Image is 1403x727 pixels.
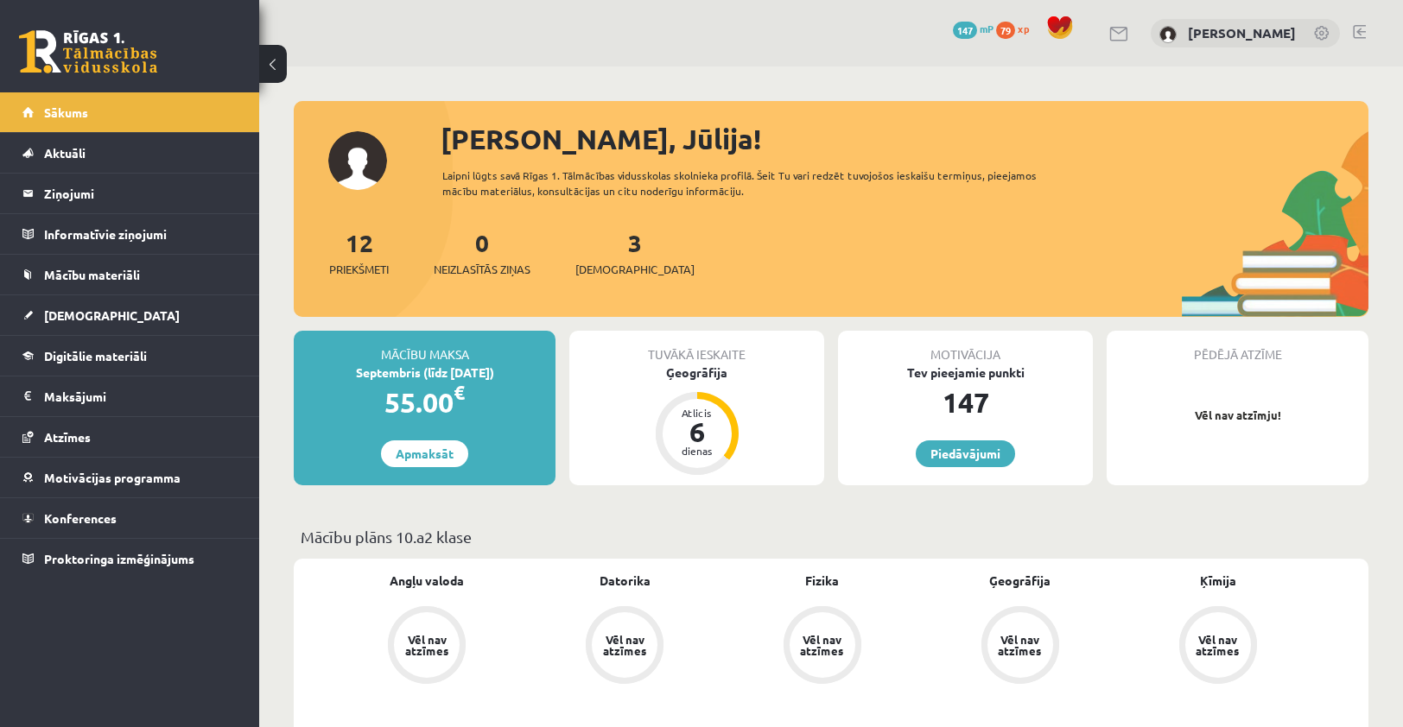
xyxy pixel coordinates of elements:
[600,572,651,590] a: Datorika
[44,214,238,254] legend: Informatīvie ziņojumi
[569,363,824,477] a: Ģeogrāfija Atlicis 6 dienas
[989,572,1051,590] a: Ģeogrāfija
[996,22,1038,35] a: 79 xp
[454,380,465,405] span: €
[22,376,238,416] a: Maksājumi
[22,539,238,578] a: Proktoringa izmēģinājums
[569,331,824,363] div: Tuvākā ieskaite
[441,118,1368,160] div: [PERSON_NAME], Jūlija!
[22,214,238,254] a: Informatīvie ziņojumi
[1115,407,1360,424] p: Vēl nav atzīmju!
[44,470,181,485] span: Motivācijas programma
[22,417,238,457] a: Atzīmes
[381,440,468,467] a: Apmaksāt
[526,606,724,687] a: Vēl nav atzīmes
[328,606,526,687] a: Vēl nav atzīmes
[44,174,238,213] legend: Ziņojumi
[1188,24,1296,41] a: [PERSON_NAME]
[294,363,555,382] div: Septembris (līdz [DATE])
[724,606,922,687] a: Vēl nav atzīmes
[22,133,238,173] a: Aktuāli
[390,572,464,590] a: Angļu valoda
[44,348,147,363] span: Digitālie materiāli
[44,376,238,416] legend: Maksājumi
[19,30,157,73] a: Rīgas 1. Tālmācības vidusskola
[22,295,238,335] a: [DEMOGRAPHIC_DATA]
[996,22,1015,39] span: 79
[838,331,1093,363] div: Motivācija
[329,261,389,278] span: Priekšmeti
[403,634,451,656] div: Vēl nav atzīmes
[44,551,194,566] span: Proktoringa izmēģinājums
[329,227,389,278] a: 12Priekšmeti
[671,446,723,456] div: dienas
[22,92,238,132] a: Sākums
[22,174,238,213] a: Ziņojumi
[301,525,1362,548] p: Mācību plāns 10.a2 klase
[44,510,117,526] span: Konferences
[600,634,649,656] div: Vēl nav atzīmes
[22,336,238,376] a: Digitālie materiāli
[434,261,530,278] span: Neizlasītās ziņas
[671,418,723,446] div: 6
[22,498,238,538] a: Konferences
[44,145,86,161] span: Aktuāli
[1159,26,1177,43] img: Jūlija Volkova
[671,408,723,418] div: Atlicis
[916,440,1015,467] a: Piedāvājumi
[1194,634,1242,656] div: Vēl nav atzīmes
[442,168,1087,199] div: Laipni lūgts savā Rīgas 1. Tālmācības vidusskolas skolnieka profilā. Šeit Tu vari redzēt tuvojošo...
[575,261,695,278] span: [DEMOGRAPHIC_DATA]
[575,227,695,278] a: 3[DEMOGRAPHIC_DATA]
[953,22,994,35] a: 147 mP
[434,227,530,278] a: 0Neizlasītās ziņas
[805,572,839,590] a: Fizika
[294,382,555,423] div: 55.00
[569,363,824,382] div: Ģeogrāfija
[1107,331,1368,363] div: Pēdējā atzīme
[838,382,1093,423] div: 147
[44,267,140,282] span: Mācību materiāli
[996,634,1044,656] div: Vēl nav atzīmes
[1200,572,1236,590] a: Ķīmija
[44,104,88,120] span: Sākums
[22,255,238,294] a: Mācību materiāli
[22,458,238,497] a: Motivācijas programma
[44,307,180,323] span: [DEMOGRAPHIC_DATA]
[921,606,1119,687] a: Vēl nav atzīmes
[980,22,994,35] span: mP
[953,22,977,39] span: 147
[838,363,1093,382] div: Tev pieejamie punkti
[1018,22,1029,35] span: xp
[294,331,555,363] div: Mācību maksa
[798,634,847,656] div: Vēl nav atzīmes
[1119,606,1317,687] a: Vēl nav atzīmes
[44,429,91,445] span: Atzīmes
